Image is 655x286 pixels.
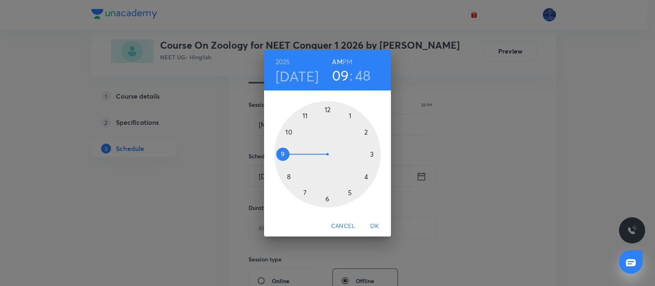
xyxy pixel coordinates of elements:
button: AM [332,56,342,68]
span: OK [365,221,384,231]
h3: : [350,67,353,84]
span: Cancel [331,221,355,231]
button: Cancel [328,218,358,234]
button: OK [361,218,388,234]
button: 2025 [276,56,290,68]
button: PM [343,56,352,68]
button: [DATE] [276,68,319,85]
button: 48 [355,67,371,84]
button: 09 [332,67,349,84]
